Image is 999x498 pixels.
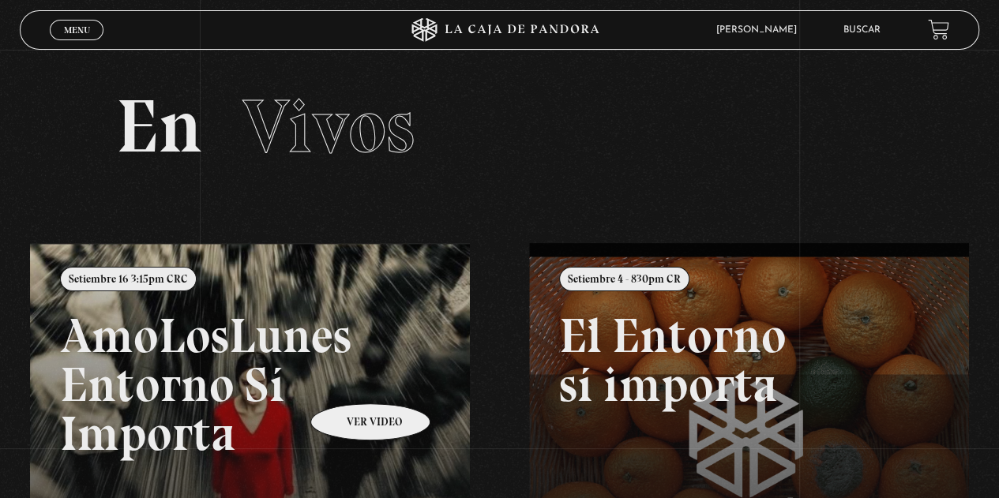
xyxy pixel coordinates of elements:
[116,89,884,164] h2: En
[928,19,949,40] a: View your shopping cart
[708,25,813,35] span: [PERSON_NAME]
[242,81,415,171] span: Vivos
[843,25,881,35] a: Buscar
[58,38,96,49] span: Cerrar
[64,25,90,35] span: Menu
